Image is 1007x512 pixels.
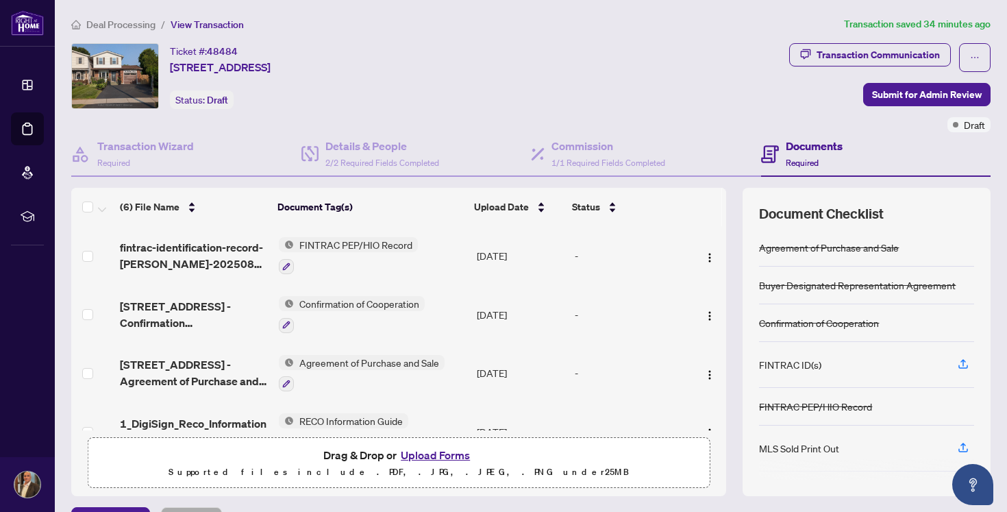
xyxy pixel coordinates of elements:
[120,239,267,272] span: fintrac-identification-record-[PERSON_NAME]-20250813-112414.pdf
[279,355,294,370] img: Status Icon
[970,53,980,62] span: ellipsis
[759,240,899,255] div: Agreement of Purchase and Sale
[294,237,418,252] span: FINTRAC PEP/HIO Record
[575,307,686,322] div: -
[551,138,665,154] h4: Commission
[97,464,701,480] p: Supported files include .PDF, .JPG, .JPEG, .PNG under 25 MB
[170,90,234,109] div: Status:
[575,424,686,439] div: -
[279,296,425,333] button: Status IconConfirmation of Cooperation
[786,158,819,168] span: Required
[114,188,272,226] th: (6) File Name
[397,446,474,464] button: Upload Forms
[97,138,194,154] h4: Transaction Wizard
[71,20,81,29] span: home
[120,199,179,215] span: (6) File Name
[120,415,267,448] span: 1_DigiSign_Reco_Information_Guide_-_RECO_Forms.pdf
[170,59,271,75] span: [STREET_ADDRESS]
[471,285,569,344] td: [DATE]
[161,16,165,32] li: /
[279,413,294,428] img: Status Icon
[323,446,474,464] span: Drag & Drop or
[14,472,40,498] img: Profile Icon
[120,356,267,389] span: [STREET_ADDRESS] - Agreement of Purchase and Sale.pdf
[952,464,993,505] button: Open asap
[817,44,940,66] div: Transaction Communication
[294,296,425,311] span: Confirmation of Cooperation
[759,441,839,456] div: MLS Sold Print Out
[325,138,439,154] h4: Details & People
[170,43,238,59] div: Ticket #:
[575,365,686,380] div: -
[759,278,956,293] div: Buyer Designated Representation Agreement
[759,357,821,372] div: FINTRAC ID(s)
[279,413,408,450] button: Status IconRECO Information Guide
[294,355,445,370] span: Agreement of Purchase and Sale
[272,188,469,226] th: Document Tag(s)
[699,304,721,326] button: Logo
[699,245,721,267] button: Logo
[572,199,600,215] span: Status
[704,428,715,439] img: Logo
[863,83,991,106] button: Submit for Admin Review
[469,188,566,226] th: Upload Date
[551,158,665,168] span: 1/1 Required Fields Completed
[97,158,130,168] span: Required
[786,138,843,154] h4: Documents
[279,296,294,311] img: Status Icon
[704,369,715,380] img: Logo
[325,158,439,168] span: 2/2 Required Fields Completed
[567,188,688,226] th: Status
[207,94,228,106] span: Draft
[86,19,156,31] span: Deal Processing
[699,421,721,443] button: Logo
[789,43,951,66] button: Transaction Communication
[471,402,569,461] td: [DATE]
[699,362,721,384] button: Logo
[872,84,982,106] span: Submit for Admin Review
[964,117,985,132] span: Draft
[11,10,44,36] img: logo
[120,298,267,331] span: [STREET_ADDRESS] - Confirmation Cooperation.pdf
[759,399,872,414] div: FINTRAC PEP/HIO Record
[575,248,686,263] div: -
[759,204,884,223] span: Document Checklist
[279,237,294,252] img: Status Icon
[471,226,569,285] td: [DATE]
[844,16,991,32] article: Transaction saved 34 minutes ago
[171,19,244,31] span: View Transaction
[474,199,529,215] span: Upload Date
[207,45,238,58] span: 48484
[88,438,709,489] span: Drag & Drop orUpload FormsSupported files include .PDF, .JPG, .JPEG, .PNG under25MB
[279,355,445,392] button: Status IconAgreement of Purchase and Sale
[279,237,418,274] button: Status IconFINTRAC PEP/HIO Record
[759,315,879,330] div: Confirmation of Cooperation
[704,310,715,321] img: Logo
[471,344,569,403] td: [DATE]
[704,252,715,263] img: Logo
[294,413,408,428] span: RECO Information Guide
[72,44,158,108] img: IMG-W12295803_1.jpg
